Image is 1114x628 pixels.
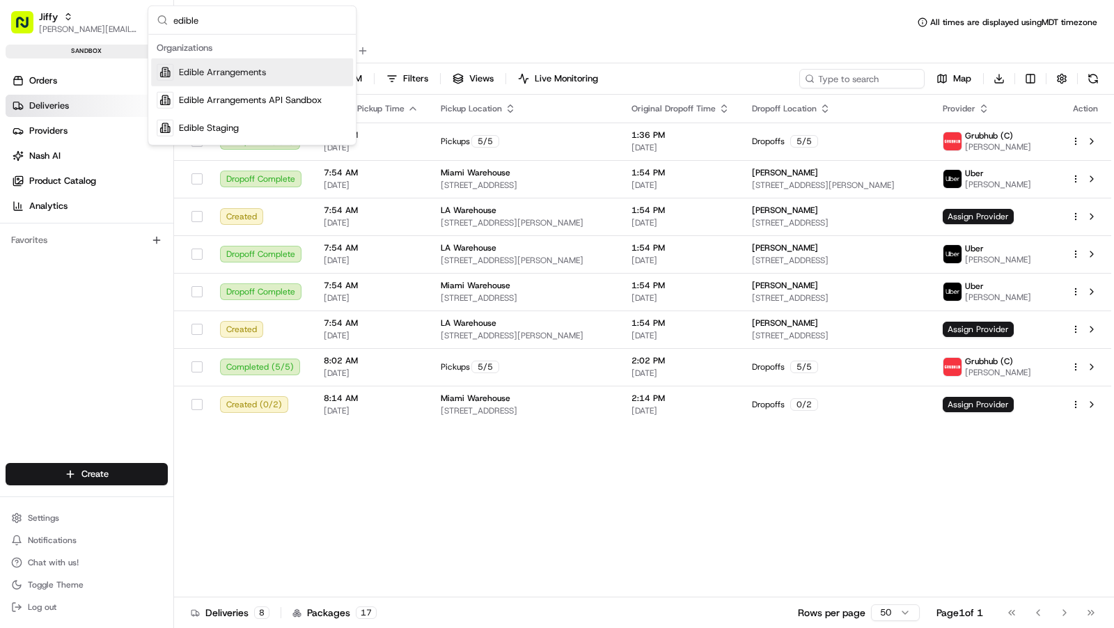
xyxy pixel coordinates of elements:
[441,361,470,372] span: Pickups
[356,606,377,619] div: 17
[965,367,1031,378] span: [PERSON_NAME]
[965,281,984,292] span: Uber
[441,136,470,147] span: Pickups
[943,170,962,188] img: uber-new-logo.jpeg
[441,103,502,114] span: Pickup Location
[1083,69,1103,88] button: Refresh
[28,579,84,590] span: Toggle Theme
[324,205,418,216] span: 7:54 AM
[39,24,139,35] span: [PERSON_NAME][EMAIL_ADDRESS][DOMAIN_NAME]
[943,132,962,150] img: 5e692f75ce7d37001a5d71f1
[631,317,730,329] span: 1:54 PM
[943,103,975,114] span: Provider
[28,535,77,546] span: Notifications
[790,135,818,148] div: 5 / 5
[324,217,418,228] span: [DATE]
[943,245,962,263] img: uber-new-logo.jpeg
[441,317,496,329] span: LA Warehouse
[631,255,730,266] span: [DATE]
[29,74,57,87] span: Orders
[14,240,36,262] img: Charles Folsom
[790,398,818,411] div: 0 / 2
[43,253,113,264] span: [PERSON_NAME]
[324,355,418,366] span: 8:02 AM
[6,145,173,167] a: Nash AI
[469,72,494,85] span: Views
[631,129,730,141] span: 1:36 PM
[14,312,25,323] div: 📗
[324,142,418,153] span: [DATE]
[29,150,61,162] span: Nash AI
[179,122,239,134] span: Edible Staging
[790,361,818,373] div: 5 / 5
[91,215,120,226] span: [DATE]
[324,242,418,253] span: 7:54 AM
[6,95,173,117] a: Deliveries
[403,72,428,85] span: Filters
[237,136,253,153] button: Start new chat
[179,66,266,79] span: Edible Arrangements
[441,242,496,253] span: LA Warehouse
[752,255,920,266] span: [STREET_ADDRESS]
[535,72,598,85] span: Live Monitoring
[965,356,1013,367] span: Grubhub (C)
[14,13,42,41] img: Nash
[631,242,730,253] span: 1:54 PM
[324,317,418,329] span: 7:54 AM
[324,292,418,304] span: [DATE]
[216,178,253,194] button: See all
[29,200,68,212] span: Analytics
[14,202,36,224] img: unihopllc
[936,606,983,620] div: Page 1 of 1
[39,10,58,24] button: Jiffy
[953,72,971,85] span: Map
[441,180,609,191] span: [STREET_ADDRESS]
[631,103,716,114] span: Original Dropoff Time
[139,345,168,355] span: Pylon
[324,405,418,416] span: [DATE]
[965,254,1031,265] span: [PERSON_NAME]
[324,280,418,291] span: 7:54 AM
[6,597,168,617] button: Log out
[752,330,920,341] span: [STREET_ADDRESS]
[752,242,818,253] span: [PERSON_NAME]
[943,358,962,376] img: 5e692f75ce7d37001a5d71f1
[1071,103,1100,114] div: Action
[752,205,818,216] span: [PERSON_NAME]
[6,575,168,595] button: Toggle Theme
[123,253,152,264] span: [DATE]
[6,531,168,550] button: Notifications
[631,280,730,291] span: 1:54 PM
[631,180,730,191] span: [DATE]
[191,606,269,620] div: Deliveries
[112,305,229,330] a: 💻API Documentation
[752,292,920,304] span: [STREET_ADDRESS]
[324,167,418,178] span: 7:54 AM
[132,311,223,324] span: API Documentation
[151,38,353,58] div: Organizations
[6,170,173,192] a: Product Catalog
[324,393,418,404] span: 8:14 AM
[179,94,322,107] span: Edible Arrangements API Sandbox
[324,368,418,379] span: [DATE]
[6,120,173,142] a: Providers
[441,280,510,291] span: Miami Warehouse
[84,215,88,226] span: •
[965,179,1031,190] span: [PERSON_NAME]
[441,217,609,228] span: [STREET_ADDRESS][PERSON_NAME]
[965,292,1031,303] span: [PERSON_NAME]
[631,355,730,366] span: 2:02 PM
[631,217,730,228] span: [DATE]
[6,229,168,251] div: Favorites
[441,393,510,404] span: Miami Warehouse
[324,103,405,114] span: Original Pickup Time
[471,135,499,148] div: 5 / 5
[324,129,418,141] span: 7:36 AM
[943,283,962,301] img: uber-new-logo.jpeg
[380,69,434,88] button: Filters
[631,292,730,304] span: [DATE]
[36,89,230,104] input: Clear
[930,69,978,88] button: Map
[254,606,269,619] div: 8
[43,215,81,226] span: unihopllc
